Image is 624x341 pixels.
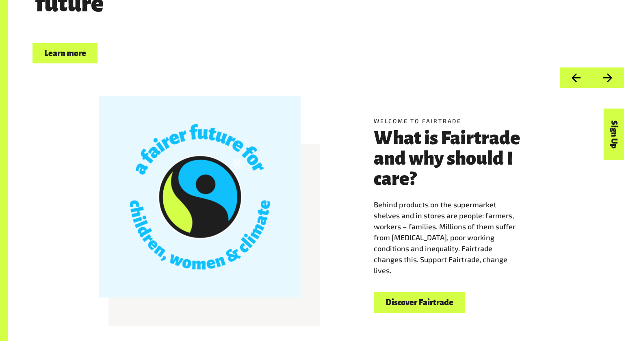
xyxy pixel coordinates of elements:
button: Previous [560,67,592,88]
h3: What is Fairtrade and why should I care? [374,128,533,189]
button: Next [592,67,624,88]
a: Discover Fairtrade [374,292,465,313]
span: Behind products on the supermarket shelves and in stores are people: farmers, workers – families.... [374,200,516,275]
h5: Welcome to Fairtrade [374,117,533,125]
a: Learn more [32,43,97,64]
p: Choose Fairtrade [32,24,503,40]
